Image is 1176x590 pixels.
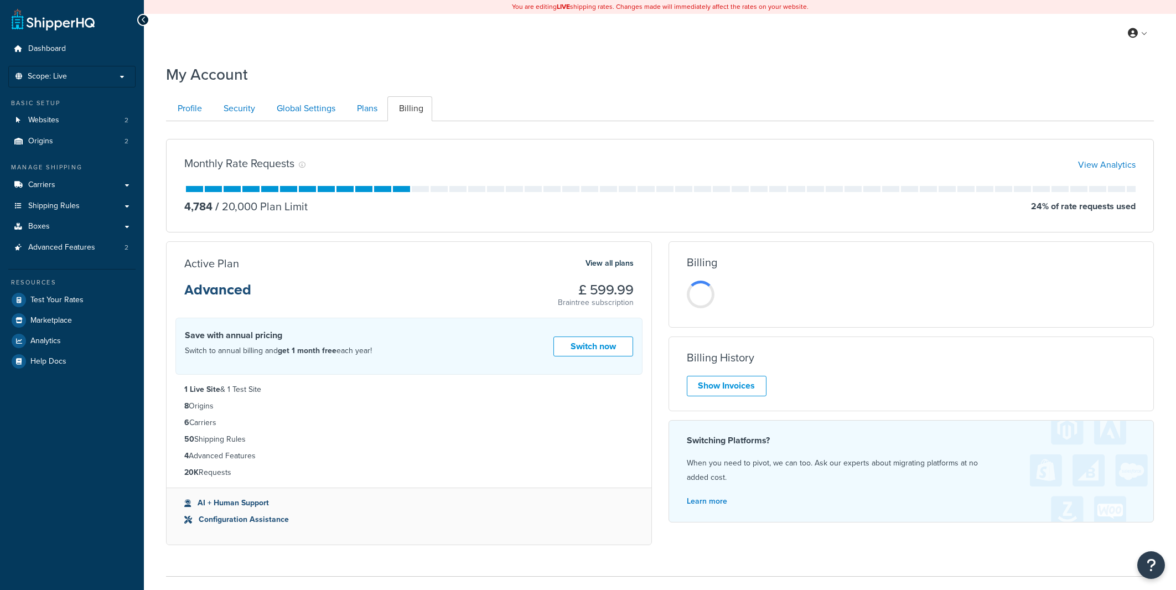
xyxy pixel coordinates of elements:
li: AI + Human Support [184,497,634,509]
a: Dashboard [8,39,136,59]
strong: 4 [184,450,189,462]
a: Advanced Features 2 [8,237,136,258]
a: Origins 2 [8,131,136,152]
a: Global Settings [265,96,344,121]
a: Security [212,96,264,121]
div: Basic Setup [8,99,136,108]
a: Websites 2 [8,110,136,131]
li: Shipping Rules [184,433,634,446]
a: Test Your Rates [8,290,136,310]
li: Origins [8,131,136,152]
span: Test Your Rates [30,296,84,305]
a: Shipping Rules [8,196,136,216]
li: Configuration Assistance [184,514,634,526]
h3: Billing History [687,351,754,364]
a: View Analytics [1078,158,1136,171]
p: 4,784 [184,199,213,214]
p: Braintree subscription [558,297,634,308]
strong: 1 Live Site [184,384,220,395]
h3: Active Plan [184,257,239,270]
span: Shipping Rules [28,201,80,211]
a: Show Invoices [687,376,766,396]
h1: My Account [166,64,248,85]
span: Websites [28,116,59,125]
a: ShipperHQ Home [12,8,95,30]
a: Analytics [8,331,136,351]
span: 2 [125,116,128,125]
a: Marketplace [8,310,136,330]
a: Profile [166,96,211,121]
li: Advanced Features [8,237,136,258]
div: Manage Shipping [8,163,136,172]
div: Resources [8,278,136,287]
b: LIVE [557,2,570,12]
span: 2 [125,243,128,252]
li: Advanced Features [184,450,634,462]
p: Switch to annual billing and each year! [185,344,372,358]
li: Websites [8,110,136,131]
a: Switch now [553,337,633,357]
a: Learn more [687,495,727,507]
span: Dashboard [28,44,66,54]
p: When you need to pivot, we can too. Ask our experts about migrating platforms at no added cost. [687,456,1136,485]
span: Scope: Live [28,72,67,81]
button: Open Resource Center [1137,551,1165,579]
a: Boxes [8,216,136,237]
h3: Monthly Rate Requests [184,157,294,169]
a: Plans [345,96,386,121]
strong: 20K [184,467,199,478]
span: Origins [28,137,53,146]
span: Advanced Features [28,243,95,252]
strong: 8 [184,400,189,412]
strong: 6 [184,417,189,428]
strong: get 1 month free [278,345,336,356]
a: Carriers [8,175,136,195]
h4: Save with annual pricing [185,329,372,342]
span: Analytics [30,337,61,346]
li: Requests [184,467,634,479]
span: Marketplace [30,316,72,325]
a: View all plans [586,256,634,271]
strong: 50 [184,433,194,445]
h4: Switching Platforms? [687,434,1136,447]
li: Carriers [184,417,634,429]
a: Billing [387,96,432,121]
h3: Billing [687,256,717,268]
h3: Advanced [184,283,251,306]
p: 24 % of rate requests used [1031,199,1136,214]
li: Origins [184,400,634,412]
span: Help Docs [30,357,66,366]
span: Boxes [28,222,50,231]
span: / [215,198,219,215]
span: Carriers [28,180,55,190]
h3: £ 599.99 [558,283,634,297]
p: 20,000 Plan Limit [213,199,308,214]
a: Help Docs [8,351,136,371]
span: 2 [125,137,128,146]
li: & 1 Test Site [184,384,634,396]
